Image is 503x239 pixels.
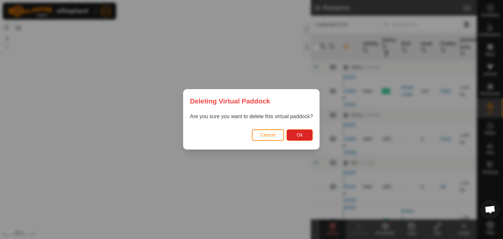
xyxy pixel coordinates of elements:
p: Are you sure you want to delete this virtual paddock? [190,113,313,121]
div: Open chat [480,200,500,219]
button: Ok [287,129,313,141]
span: Cancel [260,133,276,138]
span: Deleting Virtual Paddock [190,96,270,106]
span: Ok [297,133,303,138]
button: Cancel [252,129,284,141]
